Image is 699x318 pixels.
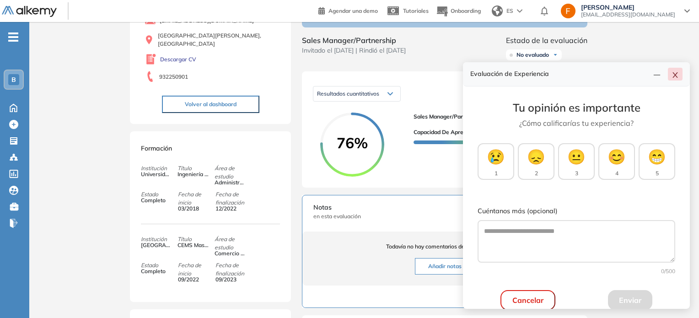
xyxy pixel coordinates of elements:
span: Título [177,164,214,172]
span: Resultados cuantitativos [317,90,379,97]
span: [GEOGRAPHIC_DATA][DEMOGRAPHIC_DATA] [141,241,172,249]
span: Fecha de finalización [215,190,252,207]
span: 09/2023 [215,275,247,284]
span: 😁 [648,146,666,167]
button: 😁5 [639,143,675,180]
button: line [650,68,664,81]
button: close [668,68,683,81]
span: 😢 [487,146,505,167]
span: Agendar una demo [328,7,378,14]
button: Volver al dashboard [162,96,259,113]
span: Fecha de finalización [215,261,252,278]
label: Cuéntanos más (opcional) [478,206,675,216]
span: Universidad [PERSON_NAME] [141,170,172,178]
button: 😊4 [598,143,635,180]
span: Tutoriales [403,7,429,14]
span: 76% [320,135,384,150]
h4: Evaluación de Experiencia [470,70,650,78]
span: 😊 [608,146,626,167]
i: - [8,36,18,38]
button: 😐3 [558,143,595,180]
img: Logo [2,6,57,17]
span: Fecha de inicio [178,190,215,207]
span: Onboarding [451,7,481,14]
span: Área de estudio [215,235,251,252]
span: 03/2018 [178,205,209,213]
img: Ícono de flecha [553,52,558,58]
span: 5 [656,169,659,178]
span: Notas [313,203,576,212]
span: Estado de la evaluación [506,35,587,46]
span: 4 [615,169,618,178]
span: Completo [141,196,172,205]
button: 😞2 [518,143,554,180]
span: 3 [575,169,578,178]
span: 😞 [527,146,545,167]
span: Institución [141,164,177,172]
a: Agendar una demo [318,5,378,16]
span: [EMAIL_ADDRESS][DOMAIN_NAME] [581,11,675,18]
button: 😢1 [478,143,514,180]
span: Fecha de inicio [178,261,215,278]
span: Ingeniería Comercial [177,170,209,178]
span: line [653,71,661,79]
span: Capacidad de Aprendizaje en Adultos [414,128,511,136]
span: 09/2022 [178,275,209,284]
span: No evaluado [516,51,549,59]
button: Añadir notas [415,258,475,275]
span: [GEOGRAPHIC_DATA][PERSON_NAME], [GEOGRAPHIC_DATA] [158,32,280,48]
span: Área de estudio [215,164,251,181]
span: 2 [535,169,538,178]
span: Estado [141,190,177,199]
span: CEMS Master in International Management [177,241,209,249]
button: Onboarding [436,1,481,21]
img: world [492,5,503,16]
span: 932250901 [159,73,188,81]
span: 12/2022 [215,205,247,213]
span: Invitado el [DATE] | Rindió el [DATE] [302,46,406,55]
span: Estado [141,261,177,269]
span: Comercio internacional [215,249,246,258]
span: 😐 [567,146,586,167]
span: Sales Manager/Partnership [302,35,406,46]
div: 0 /500 [478,267,675,275]
span: en esta evaluación [313,212,576,221]
span: Todavía no hay comentarios de este candidato [313,243,576,251]
span: Institución [141,235,177,243]
span: Título [177,235,214,243]
span: close [672,71,679,79]
button: Enviar [608,290,652,310]
h3: Tu opinión es importante [478,101,675,114]
p: ¿Cómo calificarías tu experiencia? [478,118,675,129]
button: Cancelar [500,290,555,310]
span: 1 [495,169,498,178]
span: Administración de empresas [215,178,246,187]
span: B [11,76,16,83]
span: Sales Manager/Partnership [414,113,569,121]
img: arrow [517,9,522,13]
a: Descargar CV [160,55,196,64]
span: ES [506,7,513,15]
span: Completo [141,267,172,275]
span: Formación [141,144,172,152]
span: [PERSON_NAME] [581,4,675,11]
